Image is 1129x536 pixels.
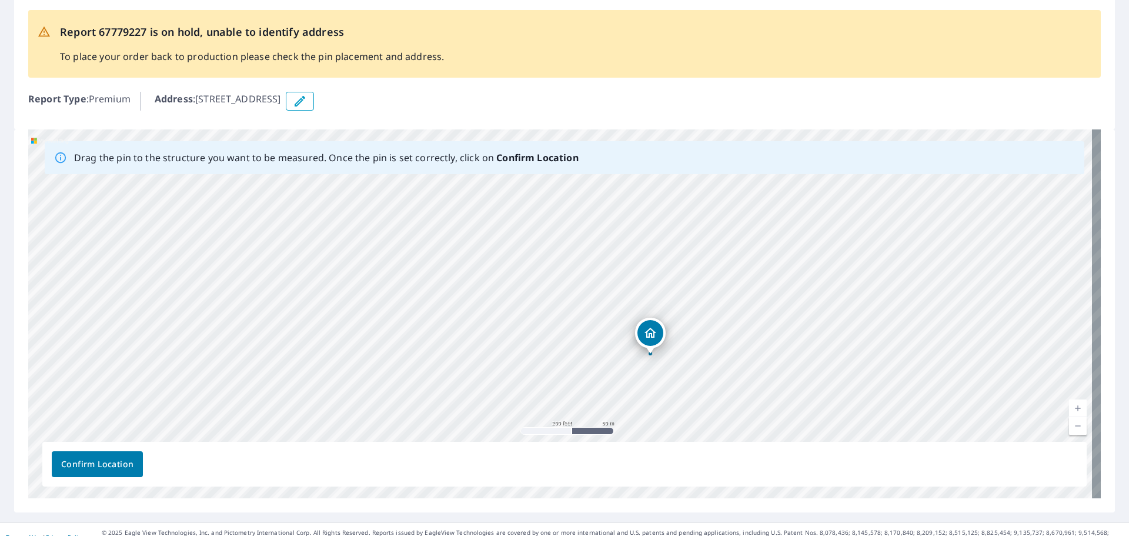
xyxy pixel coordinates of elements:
p: : [STREET_ADDRESS] [155,92,281,111]
p: To place your order back to production please check the pin placement and address. [60,49,444,64]
b: Address [155,92,193,105]
b: Confirm Location [496,151,578,164]
button: Confirm Location [52,451,143,477]
div: Dropped pin, building 1, Residential property, 4350 23 St NW EDMONTON, AB T6T1X8 [635,318,666,354]
a: Current Level 17, Zoom In [1069,399,1087,417]
p: Report 67779227 is on hold, unable to identify address [60,24,444,40]
a: Current Level 17, Zoom Out [1069,417,1087,435]
p: Drag the pin to the structure you want to be measured. Once the pin is set correctly, click on [74,151,579,165]
b: Report Type [28,92,86,105]
p: : Premium [28,92,131,111]
span: Confirm Location [61,457,133,472]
